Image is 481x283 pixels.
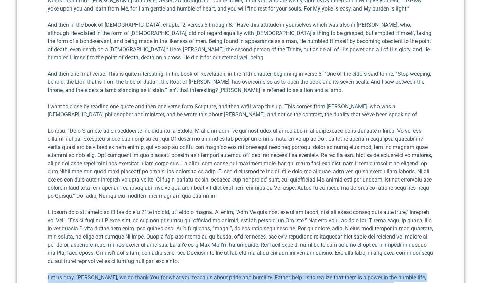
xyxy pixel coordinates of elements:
[48,208,433,265] p: L ipsum dolo sit ametc ad Elitse do eiu 21te incidid, utl etdolo magna. Al enim, “Adm Ve quis nos...
[48,127,433,200] p: Lo ipsu, “Dolo S ametc ad eli seddoei te incididuntu la Etdolo, M al enimadmi ve qui nostrudex ul...
[48,70,433,94] p: And then one final verse. This is quite interesting. In the book of Revelation, in the fifth chap...
[48,21,433,62] p: And then in the book of [DEMOGRAPHIC_DATA], chapter 2, verses 5 through 8. “Have this attitude in...
[48,102,433,119] p: I want to close by reading one quote and then one verse form Scripture, and then we’ll wrap this ...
